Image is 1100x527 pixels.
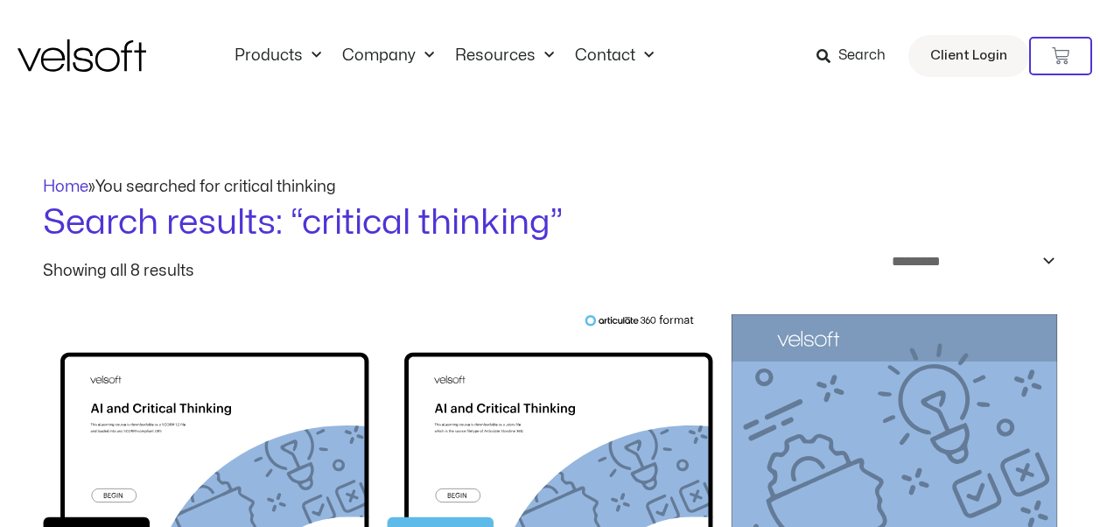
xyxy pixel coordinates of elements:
span: Client Login [930,45,1007,67]
a: ProductsMenu Toggle [224,46,332,66]
select: Shop order [880,248,1058,275]
span: Search [838,45,886,67]
a: ContactMenu Toggle [564,46,664,66]
nav: Menu [224,46,664,66]
img: Velsoft Training Materials [18,39,146,72]
a: CompanyMenu Toggle [332,46,445,66]
span: » [43,179,336,194]
p: Showing all 8 results [43,263,194,279]
a: Search [816,41,898,71]
a: Home [43,179,88,194]
span: You searched for critical thinking [95,179,336,194]
h1: Search results: “critical thinking” [43,199,1058,248]
a: Client Login [908,35,1029,77]
a: ResourcesMenu Toggle [445,46,564,66]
